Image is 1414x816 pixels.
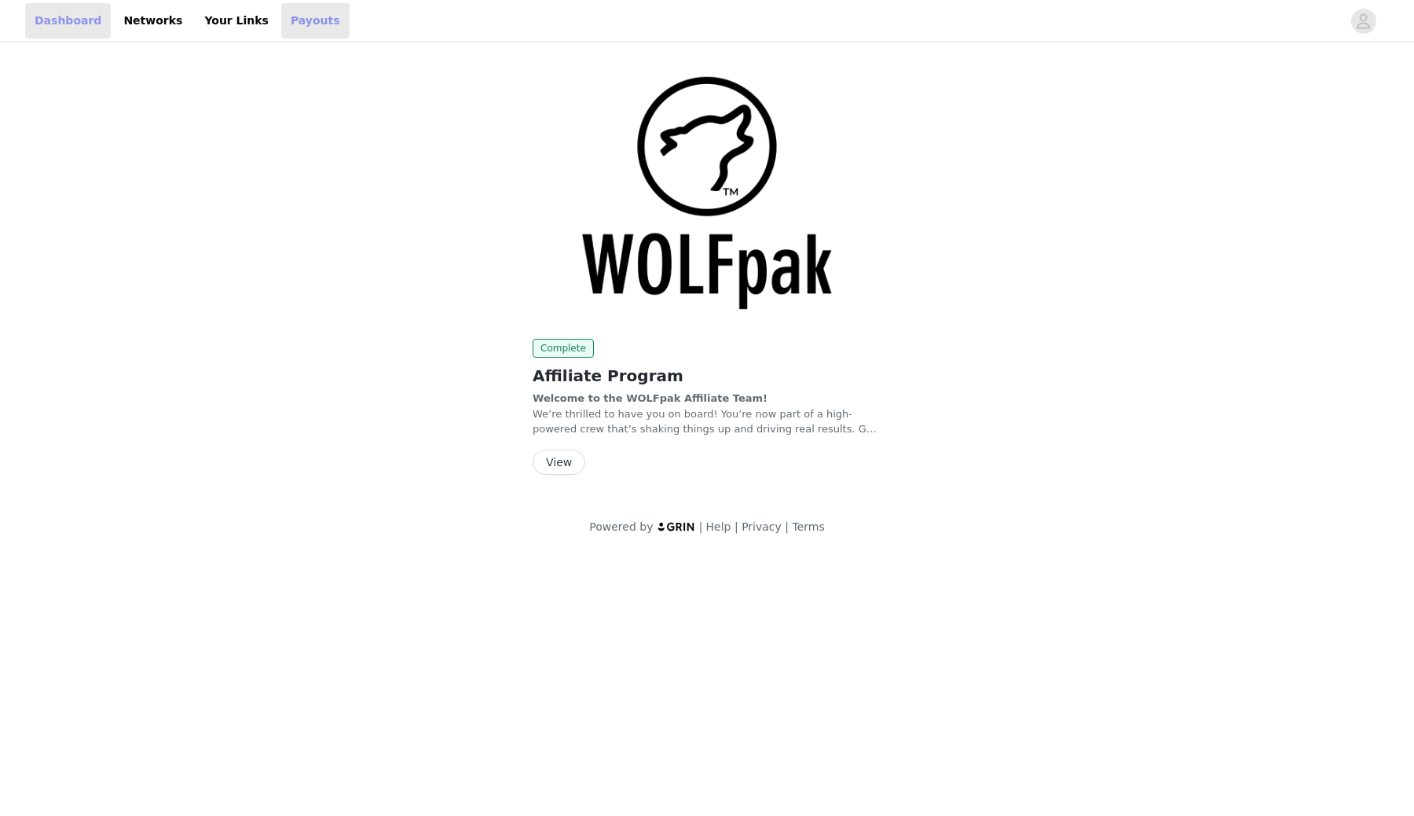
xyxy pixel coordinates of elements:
[742,520,782,533] a: Privacy
[533,364,881,388] h2: Affiliate Program
[114,3,192,39] a: Networks
[533,457,585,469] a: View
[1356,9,1371,34] div: avatar
[25,3,111,39] a: Dashboard
[785,520,789,533] span: |
[533,450,585,475] button: View
[533,392,767,404] strong: Welcome to the WOLFpak Affiliate Team!
[734,520,738,533] span: |
[589,520,653,533] span: Powered by
[657,521,696,531] img: logo
[699,520,703,533] span: |
[533,391,881,437] p: We’re thrilled to have you on board! You’re now part of a high-powered crew that’s shaking things...
[195,3,278,39] a: Your Links
[533,339,594,358] span: Complete
[706,520,731,533] a: Help
[281,3,350,39] a: Payouts
[792,520,824,533] a: Terms
[533,64,881,326] img: WOLFpak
